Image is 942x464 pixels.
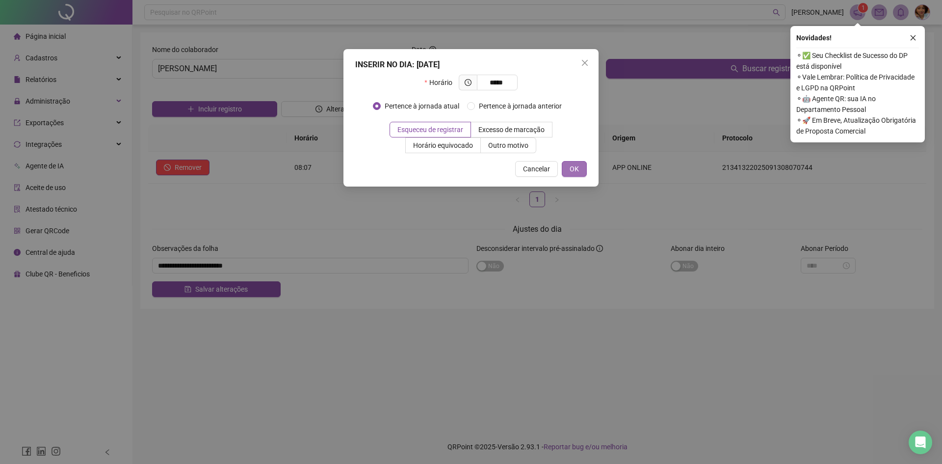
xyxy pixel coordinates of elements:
span: Cancelar [523,164,550,174]
span: Esqueceu de registrar [397,126,463,134]
span: Outro motivo [488,141,528,149]
span: clock-circle [465,79,471,86]
span: ⚬ 🤖 Agente QR: sua IA no Departamento Pessoal [796,93,919,115]
span: Pertence à jornada atual [381,101,463,111]
button: Cancelar [515,161,558,177]
span: close [910,34,916,41]
div: INSERIR NO DIA : [DATE] [355,59,587,71]
span: ⚬ 🚀 Em Breve, Atualização Obrigatória de Proposta Comercial [796,115,919,136]
div: Open Intercom Messenger [909,431,932,454]
span: Novidades ! [796,32,832,43]
span: Horário equivocado [413,141,473,149]
span: close [581,59,589,67]
span: ⚬ ✅ Seu Checklist de Sucesso do DP está disponível [796,50,919,72]
span: ⚬ Vale Lembrar: Política de Privacidade e LGPD na QRPoint [796,72,919,93]
span: Excesso de marcação [478,126,545,134]
button: Close [577,55,593,71]
button: OK [562,161,587,177]
span: OK [570,164,579,174]
label: Horário [424,75,458,90]
span: Pertence à jornada anterior [475,101,566,111]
